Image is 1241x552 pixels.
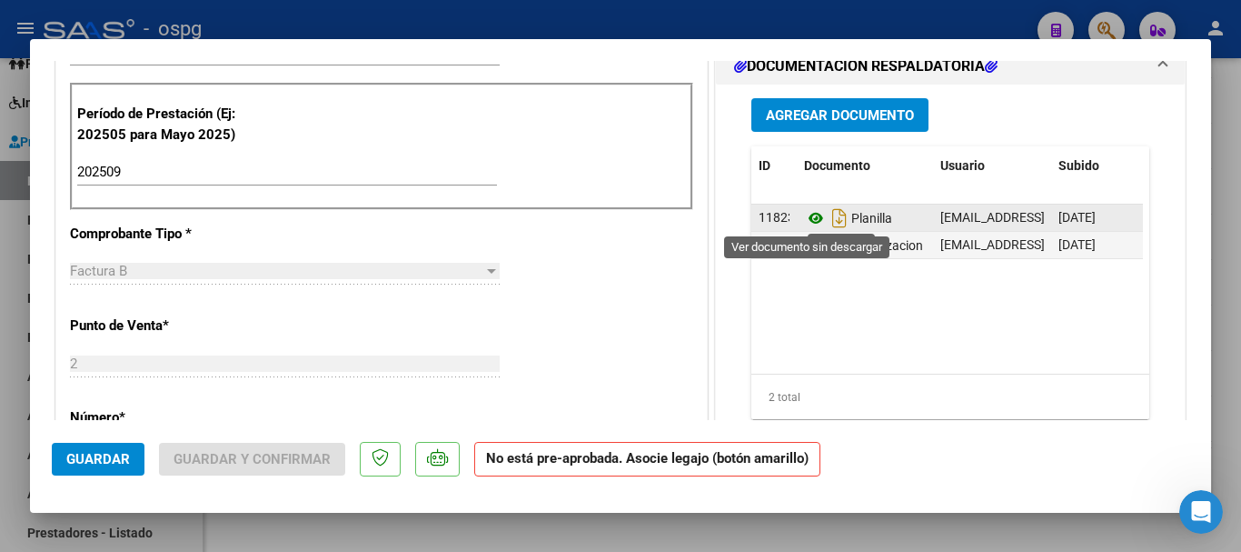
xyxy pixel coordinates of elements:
button: Guardar [52,443,144,476]
p: Comprobante Tipo * [70,224,257,245]
i: Descargar documento [828,231,851,260]
span: Subido [1058,158,1099,173]
span: 11823 [759,210,795,225]
i: Descargar documento [828,204,851,233]
datatable-header-cell: Subido [1051,146,1142,186]
span: Autorizacion [804,238,923,253]
button: Agregar Documento [751,98,928,132]
datatable-header-cell: Documento [797,146,933,186]
span: Usuario [940,158,985,173]
datatable-header-cell: ID [751,146,797,186]
p: Período de Prestación (Ej: 202505 para Mayo 2025) [77,104,260,145]
strong: No está pre-aprobada. Asocie legajo (botón amarillo) [474,442,820,477]
datatable-header-cell: Usuario [933,146,1051,186]
datatable-header-cell: Acción [1142,146,1233,186]
div: 2 total [751,375,1149,420]
h1: DOCUMENTACIÓN RESPALDATORIA [734,55,998,77]
span: Guardar y Confirmar [174,451,331,467]
mat-expansion-panel-header: DOCUMENTACIÓN RESPALDATORIA [716,48,1185,85]
span: [DATE] [1058,210,1096,225]
span: Guardar [66,451,130,467]
span: ID [759,158,770,173]
span: 11824 [759,237,795,252]
span: Agregar Documento [766,107,914,124]
span: Documento [804,158,870,173]
span: Planilla [804,211,892,226]
button: Guardar y Confirmar [159,443,345,476]
p: Punto de Venta [70,316,257,336]
div: DOCUMENTACIÓN RESPALDATORIA [716,85,1185,462]
iframe: Intercom live chat [1179,490,1223,534]
span: Factura B [70,263,127,279]
p: Número [70,407,257,428]
span: [DATE] [1058,237,1096,252]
